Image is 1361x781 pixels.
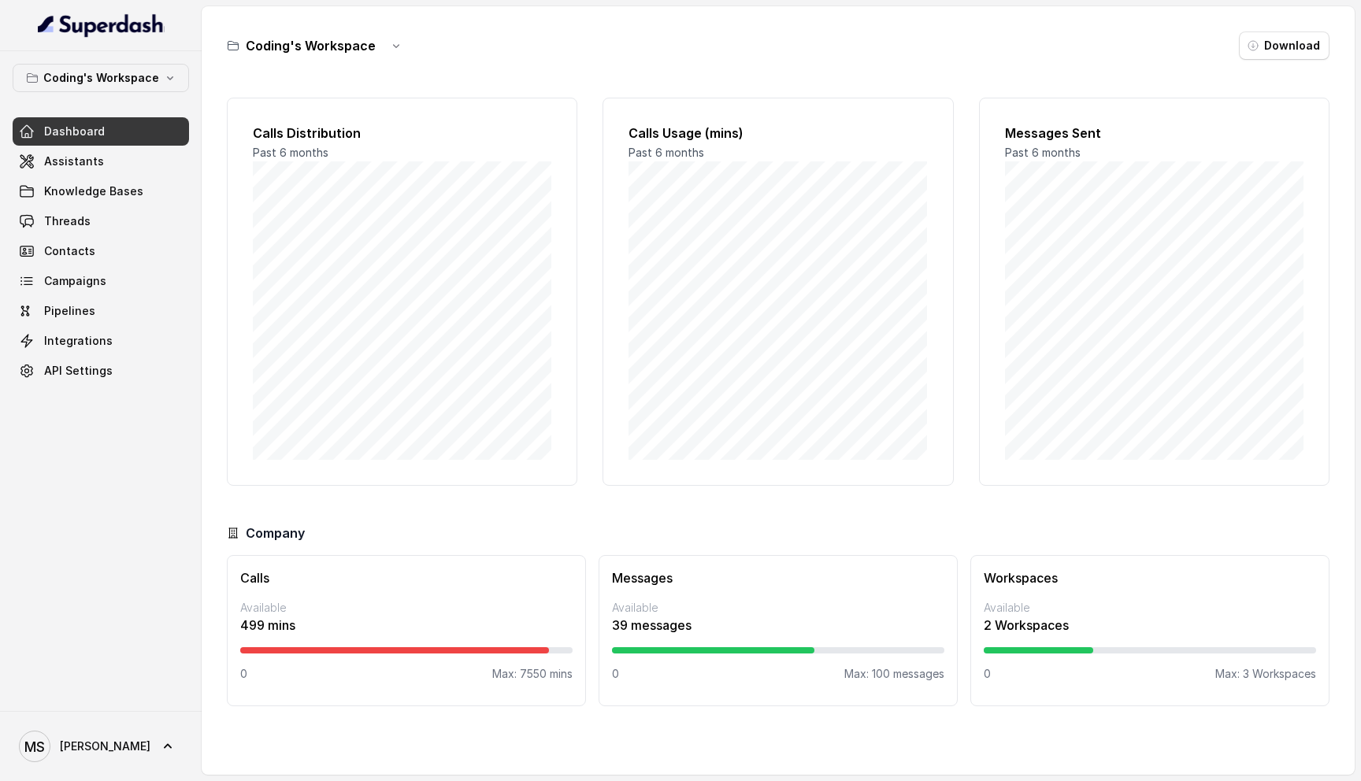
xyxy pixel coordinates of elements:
span: Dashboard [44,124,105,139]
p: 0 [612,666,619,682]
p: Available [240,600,573,616]
a: Threads [13,207,189,235]
h3: Company [246,524,305,542]
p: Coding's Workspace [43,68,159,87]
h3: Messages [612,568,944,587]
a: Assistants [13,147,189,176]
span: Past 6 months [253,146,328,159]
p: 499 mins [240,616,573,635]
a: API Settings [13,357,189,385]
span: API Settings [44,363,113,379]
span: Past 6 months [1005,146,1081,159]
span: Campaigns [44,273,106,289]
p: 39 messages [612,616,944,635]
a: Dashboard [13,117,189,146]
text: MS [24,738,45,755]
span: Assistants [44,154,104,169]
img: light.svg [38,13,165,38]
p: Available [612,600,944,616]
p: 2 Workspaces [984,616,1316,635]
a: Knowledge Bases [13,177,189,205]
span: Threads [44,213,91,229]
button: Coding's Workspace [13,64,189,92]
a: Integrations [13,327,189,355]
p: 0 [984,666,991,682]
span: Knowledge Bases [44,183,143,199]
h2: Calls Distribution [253,124,551,143]
h3: Calls [240,568,573,587]
p: Max: 100 messages [844,666,944,682]
span: Pipelines [44,303,95,319]
h2: Calls Usage (mins) [629,124,927,143]
span: Contacts [44,243,95,259]
h3: Workspaces [984,568,1316,587]
a: Contacts [13,237,189,265]
a: [PERSON_NAME] [13,724,189,768]
span: Integrations [44,333,113,349]
span: Past 6 months [629,146,704,159]
p: 0 [240,666,247,682]
p: Available [984,600,1316,616]
a: Campaigns [13,267,189,295]
h3: Coding's Workspace [246,36,376,55]
span: [PERSON_NAME] [60,738,150,754]
p: Max: 7550 mins [492,666,573,682]
button: Download [1239,31,1329,60]
a: Pipelines [13,297,189,325]
h2: Messages Sent [1005,124,1304,143]
p: Max: 3 Workspaces [1215,666,1316,682]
